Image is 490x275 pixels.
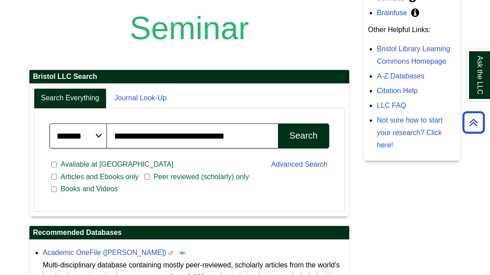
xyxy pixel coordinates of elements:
span: Books and Videos [57,184,122,194]
span: Peer reviewed (scholarly) only [150,172,253,182]
a: A-Z Databases [377,72,425,80]
div: Search [290,131,318,141]
a: Journal Look-Up [107,88,174,108]
button: Search [278,123,329,148]
a: Academic OneFile ([PERSON_NAME]) [43,249,166,256]
input: Articles and Ebooks only [51,173,57,181]
input: Books and Videos [51,185,57,193]
a: Not sure how to start your research? Click here! [377,116,443,149]
a: Back to Top [459,116,488,128]
input: Peer reviewed (scholarly) only [144,173,150,181]
span: Available at [GEOGRAPHIC_DATA] [57,159,177,170]
input: Available at [GEOGRAPHIC_DATA] [51,160,57,168]
h2: Bristol LLC Search [29,70,349,84]
img: Peer Reviewed [179,249,186,256]
a: Advanced Search [271,160,327,168]
a: Search Everything [34,88,106,108]
a: LLC FAQ [377,102,406,109]
h2: Recommended Databases [29,226,349,240]
a: Bristol Library Learning Commons Homepage [377,45,450,65]
a: Brainfuse [377,9,407,16]
i: This link opens in a new window [168,251,174,255]
a: Citation Help [377,87,418,94]
p: Other Helpful Links: [368,24,456,36]
span: Articles and Ebooks only [57,172,142,182]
